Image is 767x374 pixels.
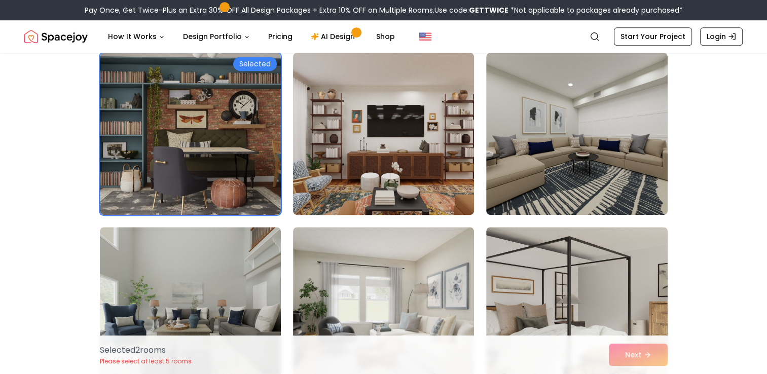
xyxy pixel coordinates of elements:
button: How It Works [100,26,173,47]
a: Spacejoy [24,26,88,47]
a: Login [700,27,743,46]
nav: Main [100,26,403,47]
span: Use code: [434,5,508,15]
button: Design Portfolio [175,26,258,47]
p: Selected 2 room s [100,344,192,356]
img: Spacejoy Logo [24,26,88,47]
a: Pricing [260,26,301,47]
img: Room room-12 [486,53,667,215]
a: Shop [368,26,403,47]
a: AI Design [303,26,366,47]
div: Pay Once, Get Twice-Plus an Extra 30% OFF All Design Packages + Extra 10% OFF on Multiple Rooms. [85,5,683,15]
div: Selected [233,57,277,71]
p: Please select at least 5 rooms [100,357,192,365]
b: GETTWICE [469,5,508,15]
a: Start Your Project [614,27,692,46]
img: Room room-10 [100,53,281,215]
img: United States [419,30,431,43]
span: *Not applicable to packages already purchased* [508,5,683,15]
img: Room room-11 [288,49,479,219]
nav: Global [24,20,743,53]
